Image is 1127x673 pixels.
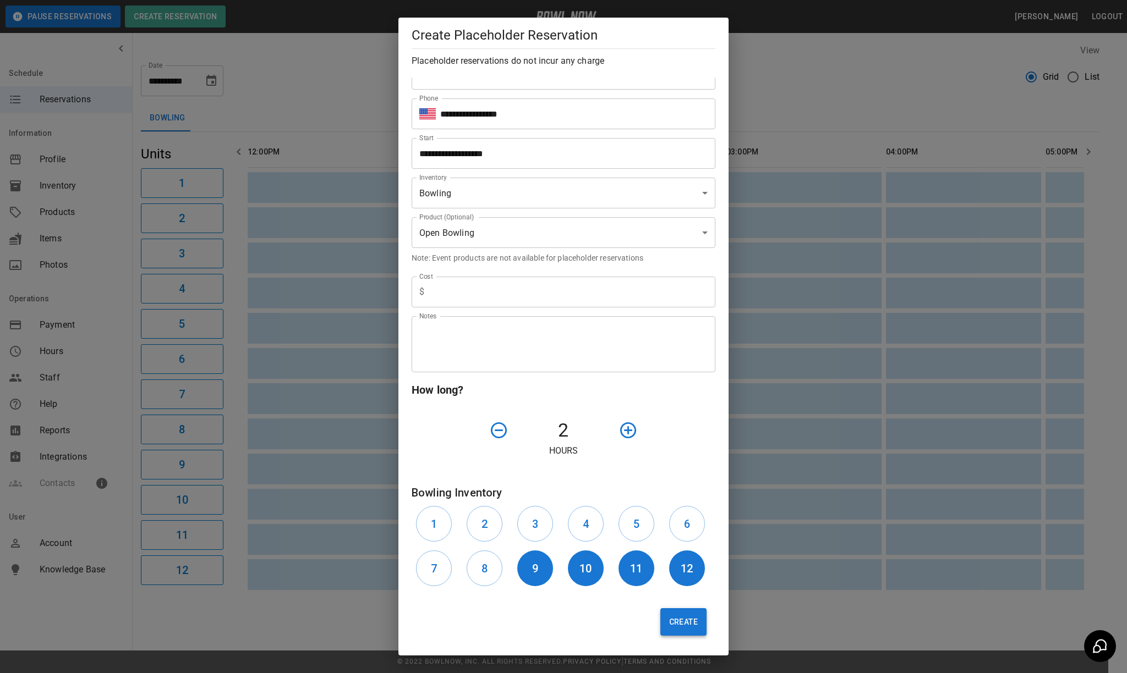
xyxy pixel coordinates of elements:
[419,133,434,142] label: Start
[532,560,538,577] h6: 9
[419,285,424,299] p: $
[583,515,589,533] h6: 4
[630,560,642,577] h6: 11
[482,560,488,577] h6: 8
[467,506,502,542] button: 2
[619,550,654,586] button: 11
[416,506,452,542] button: 1
[412,484,715,501] h6: Bowling Inventory
[517,506,553,542] button: 3
[419,93,438,103] label: Phone
[482,515,488,533] h6: 2
[419,106,436,122] button: Select country
[532,515,538,533] h6: 3
[412,138,708,169] input: Choose date, selected date is Sep 27, 2025
[669,506,705,542] button: 6
[431,515,437,533] h6: 1
[412,444,715,457] p: Hours
[568,550,604,586] button: 10
[467,550,502,586] button: 8
[684,515,690,533] h6: 6
[681,560,693,577] h6: 12
[633,515,639,533] h6: 5
[517,550,553,586] button: 9
[412,252,715,263] p: Note: Event products are not available for placeholder reservations
[412,178,715,208] div: Bowling
[660,608,707,636] button: Create
[579,560,592,577] h6: 10
[416,550,452,586] button: 7
[619,506,654,542] button: 5
[412,26,715,44] h5: Create Placeholder Reservation
[431,560,437,577] h6: 7
[412,217,715,248] div: Open Bowling
[568,506,604,542] button: 4
[412,53,715,69] h6: Placeholder reservations do not incur any charge
[669,550,705,586] button: 12
[513,419,614,442] h4: 2
[412,381,715,399] h6: How long?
